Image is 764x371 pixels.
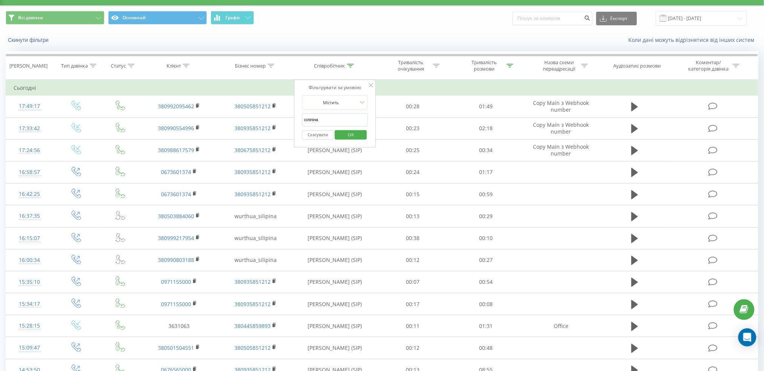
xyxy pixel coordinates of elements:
[449,95,523,117] td: 01:49
[340,129,361,140] span: OK
[14,275,45,289] div: 15:35:10
[449,249,523,271] td: 00:27
[513,12,593,25] input: Пошук за номером
[6,37,52,43] button: Скинути фільтри
[539,59,579,72] div: Назва схеми переадресації
[211,11,254,25] button: Графік
[61,63,88,69] div: Тип дзвінка
[158,256,194,263] a: 380990803188
[294,183,376,205] td: [PERSON_NAME] (SIP)
[738,328,756,346] div: Open Intercom Messenger
[161,278,191,285] a: 0971155000
[161,191,191,198] a: 0673601374
[167,63,181,69] div: Клієнт
[449,117,523,139] td: 02:18
[217,249,294,271] td: wurthua_silipina
[217,205,294,227] td: wurthua_silipina
[376,249,450,271] td: 00:12
[158,344,194,351] a: 380501504551
[14,231,45,246] div: 16:15:07
[14,297,45,311] div: 15:34:17
[376,227,450,249] td: 00:38
[158,125,194,132] a: 380990554996
[376,161,450,183] td: 00:24
[14,165,45,180] div: 16:58:57
[234,300,271,308] a: 380935851212
[449,337,523,359] td: 00:48
[234,146,271,154] a: 380675851212
[376,337,450,359] td: 00:12
[314,63,345,69] div: Співробітник
[376,95,450,117] td: 00:28
[161,300,191,308] a: 0971155000
[108,11,207,25] button: Основний
[14,187,45,202] div: 16:42:25
[376,183,450,205] td: 00:15
[449,227,523,249] td: 00:10
[596,12,637,25] button: Експорт
[613,63,661,69] div: Аудіозапис розмови
[235,63,266,69] div: Бізнес номер
[18,15,43,21] span: Всі дзвінки
[225,15,240,20] span: Графік
[158,212,194,220] a: 380503884060
[234,191,271,198] a: 380935851212
[234,322,271,329] a: 380445859893
[294,161,376,183] td: [PERSON_NAME] (SIP)
[294,271,376,293] td: [PERSON_NAME] (SIP)
[158,146,194,154] a: 380988617579
[14,209,45,223] div: 16:37:35
[14,340,45,355] div: 15:09:47
[449,161,523,183] td: 01:17
[14,121,45,136] div: 17:33:42
[161,168,191,175] a: 0673601374
[294,293,376,315] td: [PERSON_NAME] (SIP)
[294,205,376,227] td: [PERSON_NAME] (SIP)
[523,117,599,139] td: Copy Main з Webhook number
[294,227,376,249] td: [PERSON_NAME] (SIP)
[376,139,450,161] td: 00:25
[294,249,376,271] td: [PERSON_NAME] (SIP)
[217,227,294,249] td: wurthua_silipina
[449,271,523,293] td: 00:54
[629,36,758,43] a: Коли дані можуть відрізнятися вiд інших систем
[302,84,368,91] div: Фільтрувати за умовою
[449,293,523,315] td: 00:08
[449,205,523,227] td: 00:29
[449,183,523,205] td: 00:59
[523,95,599,117] td: Copy Main з Webhook number
[234,125,271,132] a: 380935851212
[234,344,271,351] a: 380505851212
[294,337,376,359] td: [PERSON_NAME] (SIP)
[376,293,450,315] td: 00:17
[6,80,758,95] td: Сьогодні
[14,319,45,333] div: 15:28:15
[302,130,334,140] button: Скасувати
[449,315,523,337] td: 01:31
[449,139,523,161] td: 00:34
[391,59,431,72] div: Тривалість очікування
[14,253,45,268] div: 16:00:34
[464,59,505,72] div: Тривалість розмови
[687,59,731,72] div: Коментар/категорія дзвінка
[158,103,194,110] a: 380992095462
[111,63,126,69] div: Статус
[294,139,376,161] td: [PERSON_NAME] (SIP)
[9,63,47,69] div: [PERSON_NAME]
[234,278,271,285] a: 380935851212
[14,143,45,158] div: 17:24:56
[294,315,376,337] td: [PERSON_NAME] (SIP)
[376,117,450,139] td: 00:23
[141,315,217,337] td: 3631063
[376,205,450,227] td: 00:13
[302,113,368,126] input: Введіть значення
[523,139,599,161] td: Copy Main з Webhook number
[376,315,450,337] td: 00:11
[158,234,194,242] a: 380999217954
[523,315,599,337] td: Office
[376,271,450,293] td: 00:07
[335,130,367,140] button: OK
[6,11,104,25] button: Всі дзвінки
[234,168,271,175] a: 380935851212
[234,103,271,110] a: 380505851212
